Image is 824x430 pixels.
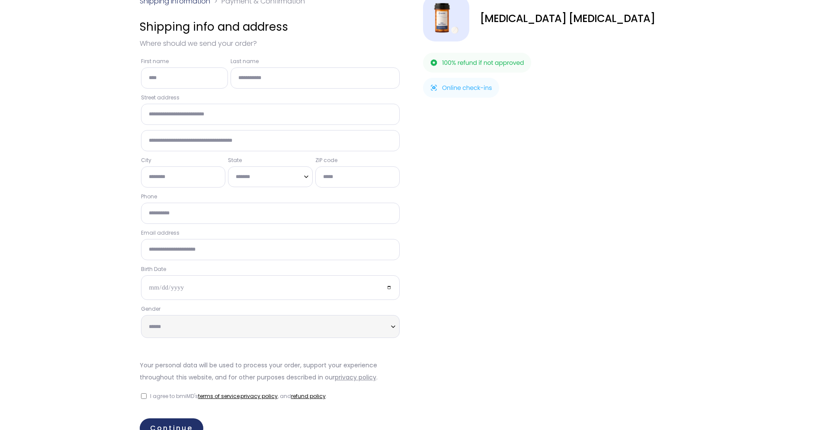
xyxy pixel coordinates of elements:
[423,78,499,98] img: Online check-ins
[150,391,327,401] label: I agree to bmiMD's , , and .
[315,156,400,164] label: ZIP code
[141,265,400,273] label: Birth Date
[480,13,685,25] div: [MEDICAL_DATA] [MEDICAL_DATA]
[141,156,226,164] label: City
[141,57,228,65] label: First name
[228,156,313,164] label: State
[140,38,401,50] p: Where should we send your order?
[291,392,326,400] a: refund policy
[141,229,400,237] label: Email address
[141,305,400,313] label: Gender
[423,53,531,73] img: 100% refund if not approved
[140,16,401,38] h3: Shipping info and address
[231,57,400,65] label: Last name
[141,94,400,102] label: Street address
[140,359,401,383] p: Your personal data will be used to process your order, support your experience throughout this we...
[335,373,376,382] a: privacy policy
[240,392,278,400] a: privacy policy
[198,392,240,400] a: terms of service
[141,193,400,201] label: Phone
